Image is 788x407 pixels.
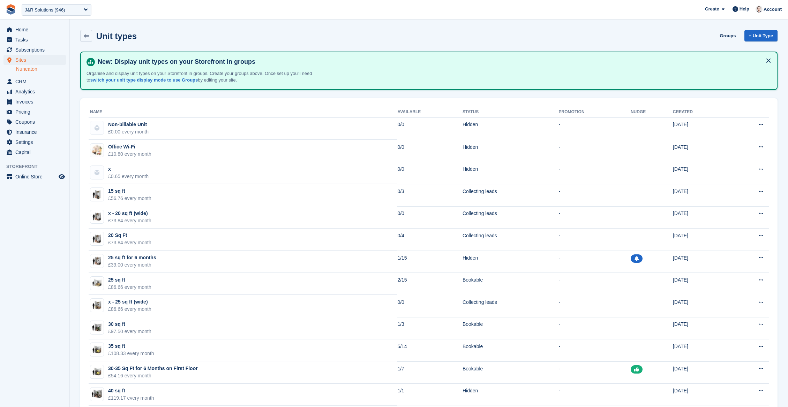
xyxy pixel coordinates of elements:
[673,140,728,162] td: [DATE]
[397,273,463,295] td: 2/15
[397,117,463,140] td: 0/0
[673,162,728,184] td: [DATE]
[463,273,559,295] td: Bookable
[673,361,728,384] td: [DATE]
[559,117,631,140] td: -
[108,306,151,313] div: £86.66 every month
[673,229,728,251] td: [DATE]
[87,70,331,84] p: Organise and display unit types on your Storefront in groups. Create your groups above. Once set ...
[397,229,463,251] td: 0/4
[3,127,66,137] a: menu
[58,172,66,181] a: Preview store
[108,350,154,357] div: £108.33 every month
[673,339,728,362] td: [DATE]
[15,97,57,107] span: Invoices
[397,162,463,184] td: 0/0
[397,361,463,384] td: 1/7
[90,300,104,310] img: 25-sqft-unit.jpg
[108,121,149,128] div: Non-billable Unit
[559,107,631,118] th: Promotion
[463,117,559,140] td: Hidden
[3,172,66,182] a: menu
[559,140,631,162] td: -
[90,234,104,244] img: 20-sqft-unit.jpg
[463,384,559,406] td: Hidden
[108,328,151,335] div: £97.50 every month
[90,144,104,157] img: OIP.jpg
[3,137,66,147] a: menu
[559,184,631,206] td: -
[108,321,151,328] div: 30 sq ft
[15,137,57,147] span: Settings
[108,232,151,239] div: 20 Sq Ft
[6,163,69,170] span: Storefront
[463,317,559,339] td: Bookable
[108,210,151,217] div: x - 20 sq ft (wide)
[90,367,104,377] img: 35-sqft-unit.jpg
[673,251,728,273] td: [DATE]
[397,317,463,339] td: 1/3
[90,345,104,355] img: 35-sqft-unit.jpg
[90,77,198,83] a: switch your unit type display mode to use Groups
[3,25,66,34] a: menu
[15,25,57,34] span: Home
[15,55,57,65] span: Sites
[3,117,66,127] a: menu
[559,339,631,362] td: -
[559,229,631,251] td: -
[108,143,151,151] div: Office Wi-Fi
[3,77,66,86] a: menu
[559,295,631,317] td: -
[108,365,198,372] div: 30-35 Sq Ft for 6 Months on First Floor
[108,276,151,284] div: 25 sq ft
[559,361,631,384] td: -
[631,107,673,118] th: Nudge
[463,339,559,362] td: Bookable
[3,35,66,45] a: menu
[673,184,728,206] td: [DATE]
[108,195,151,202] div: £56.76 every month
[463,140,559,162] td: Hidden
[463,107,559,118] th: Status
[3,97,66,107] a: menu
[397,251,463,273] td: 1/15
[559,273,631,295] td: -
[397,107,463,118] th: Available
[90,212,104,222] img: 20-sqft-unit.jpg
[108,151,151,158] div: £10.80 every month
[108,254,156,261] div: 25 sq ft for 6 months
[717,30,738,41] a: Groups
[673,317,728,339] td: [DATE]
[90,278,104,288] img: 50-sqft-unit.jpg
[108,173,149,180] div: £0.65 every month
[15,107,57,117] span: Pricing
[673,206,728,229] td: [DATE]
[15,172,57,182] span: Online Store
[3,107,66,117] a: menu
[463,162,559,184] td: Hidden
[559,162,631,184] td: -
[3,45,66,55] a: menu
[89,107,397,118] th: Name
[673,295,728,317] td: [DATE]
[764,6,782,13] span: Account
[108,187,151,195] div: 15 sq ft
[397,295,463,317] td: 0/0
[108,298,151,306] div: x - 25 sq ft (wide)
[3,147,66,157] a: menu
[15,147,57,157] span: Capital
[397,140,463,162] td: 0/0
[108,128,149,136] div: £0.00 every month
[16,66,66,72] a: Nuneaton
[108,284,151,291] div: £86.66 every month
[756,6,763,13] img: Jeff Knox
[90,166,104,179] img: blank-unit-type-icon-ffbac7b88ba66c5e286b0e438baccc4b9c83835d4c34f86887a83fc20ec27e7b.svg
[397,206,463,229] td: 0/0
[108,394,154,402] div: £119.17 every month
[108,217,151,224] div: £73.84 every month
[90,323,104,333] img: 30-sqft-unit.jpg
[108,261,156,269] div: £39.00 every month
[397,339,463,362] td: 5/14
[673,117,728,140] td: [DATE]
[15,77,57,86] span: CRM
